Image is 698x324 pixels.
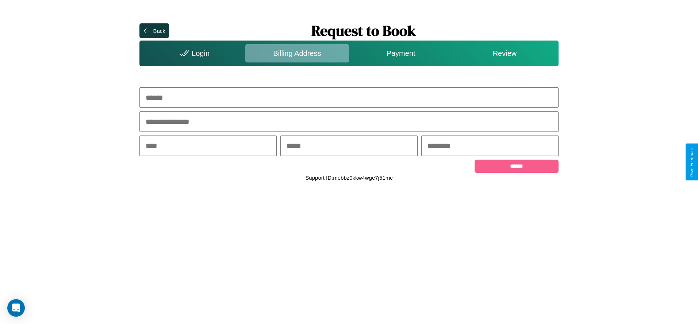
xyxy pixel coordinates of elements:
button: Back [139,23,169,38]
div: Open Intercom Messenger [7,299,25,317]
div: Back [153,28,165,34]
h1: Request to Book [169,21,559,41]
div: Review [453,44,556,62]
p: Support ID: mebbz0kkw4wge7j51mc [305,173,392,183]
div: Payment [349,44,453,62]
div: Billing Address [245,44,349,62]
div: Login [141,44,245,62]
div: Give Feedback [689,147,694,177]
